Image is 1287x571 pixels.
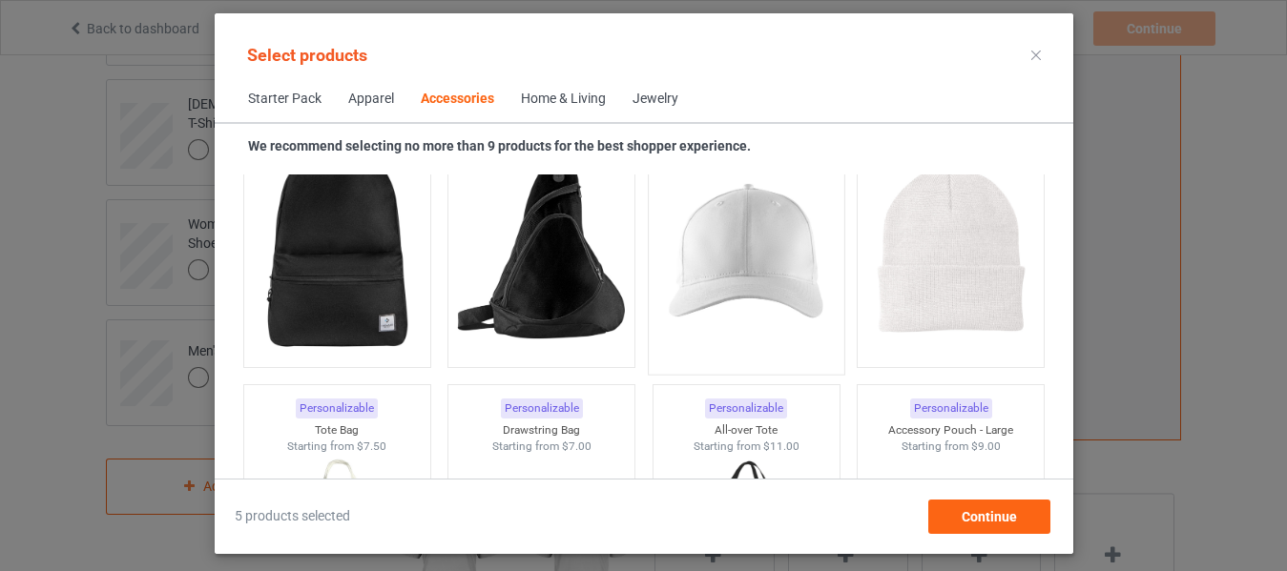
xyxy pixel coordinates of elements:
[235,507,350,526] span: 5 products selected
[251,144,422,357] img: regular.jpg
[961,509,1016,524] span: Continue
[448,438,634,455] div: Starting from
[656,140,836,364] img: regular.jpg
[909,398,991,418] div: Personalizable
[235,76,335,122] span: Starter Pack
[348,90,394,109] div: Apparel
[561,439,591,453] span: $7.00
[248,138,751,153] strong: We recommend selecting no more than 9 products for the best shopper experience.
[762,439,799,453] span: $11.00
[970,439,1000,453] span: $9.00
[421,90,494,109] div: Accessories
[858,438,1044,455] div: Starting from
[633,90,678,109] div: Jewelry
[243,438,429,455] div: Starting from
[247,45,367,65] span: Select products
[357,439,386,453] span: $7.50
[456,144,627,357] img: regular.jpg
[705,398,787,418] div: Personalizable
[653,422,839,438] div: All-over Tote
[243,422,429,438] div: Tote Bag
[653,438,839,455] div: Starting from
[858,422,1044,438] div: Accessory Pouch - Large
[448,422,634,438] div: Drawstring Bag
[865,144,1036,357] img: regular.jpg
[296,398,378,418] div: Personalizable
[927,500,1049,534] div: Continue
[500,398,582,418] div: Personalizable
[521,90,606,109] div: Home & Living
